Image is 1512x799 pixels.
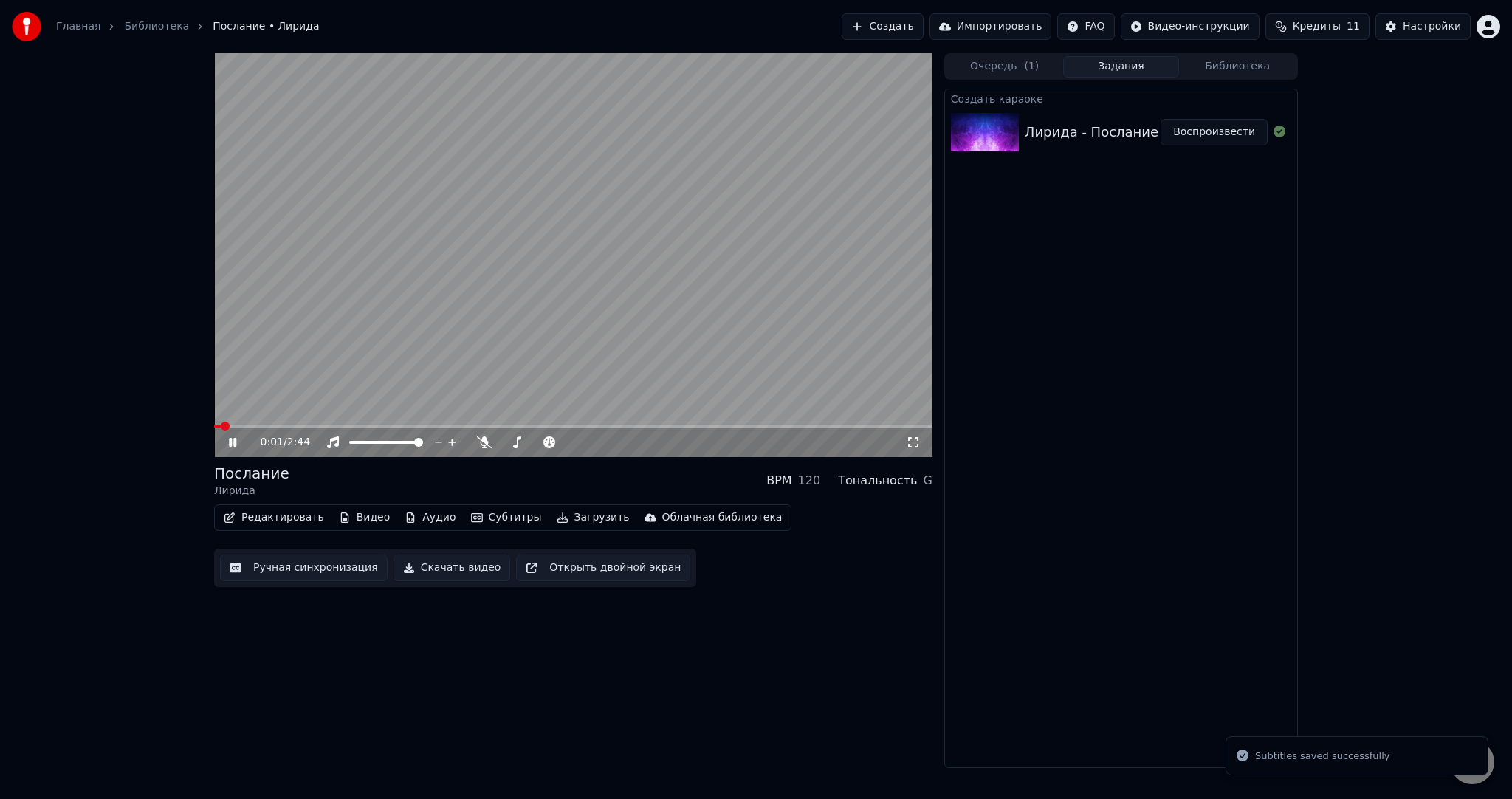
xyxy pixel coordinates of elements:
div: Лирида [214,484,289,498]
div: Создать караоке [945,89,1297,107]
span: 0:01 [261,435,283,450]
button: Загрузить [551,507,636,528]
div: Послание [214,463,289,484]
button: Импортировать [929,13,1052,40]
button: Редактировать [218,507,330,528]
div: Subtitles saved successfully [1255,749,1389,764]
div: G [923,472,932,490]
div: Настройки [1403,19,1461,34]
div: 120 [798,472,821,490]
span: Кредиты [1293,19,1341,34]
div: BPM [766,472,791,490]
div: / [261,435,296,450]
img: youka [12,12,41,41]
span: ( 1 ) [1024,59,1039,74]
div: Лирида - Послание [1025,122,1158,143]
div: Облачная библиотека [662,510,783,525]
button: Открыть двойной экран [516,555,690,581]
button: Субтитры [465,507,548,528]
button: Задания [1063,56,1180,78]
button: Видео [333,507,396,528]
button: Кредиты11 [1265,13,1370,40]
span: Послание • Лирида [213,19,319,34]
a: Главная [56,19,100,34]
button: FAQ [1057,13,1114,40]
span: 2:44 [287,435,310,450]
button: Настройки [1375,13,1471,40]
button: Аудио [399,507,461,528]
span: 11 [1347,19,1360,34]
button: Ручная синхронизация [220,555,388,581]
button: Очередь [946,56,1063,78]
button: Создать [842,13,923,40]
button: Скачать видео [394,555,511,581]
button: Библиотека [1179,56,1296,78]
nav: breadcrumb [56,19,319,34]
button: Видео-инструкции [1121,13,1260,40]
a: Библиотека [124,19,189,34]
div: Тональность [838,472,917,490]
button: Воспроизвести [1161,119,1268,145]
